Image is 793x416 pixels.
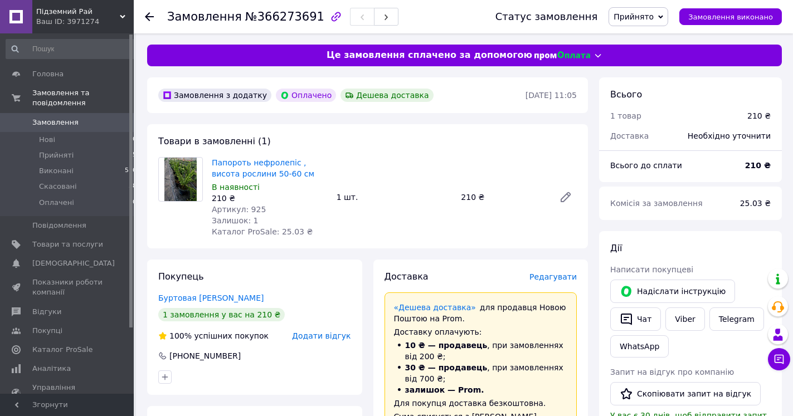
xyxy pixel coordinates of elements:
[168,350,242,361] div: [PHONE_NUMBER]
[610,243,622,253] span: Дії
[6,39,138,59] input: Пошук
[39,166,74,176] span: Виконані
[145,11,154,22] div: Повернутися назад
[292,331,351,340] span: Додати відгук
[32,258,115,268] span: [DEMOGRAPHIC_DATA]
[610,161,682,170] span: Всього до сплати
[39,135,55,145] span: Нові
[327,49,532,62] span: Це замовлення сплачено за допомогою
[32,88,134,108] span: Замовлення та повідомлення
[158,271,204,282] span: Покупець
[747,110,771,121] div: 210 ₴
[745,161,771,170] b: 210 ₴
[332,189,457,205] div: 1 шт.
[39,198,74,208] span: Оплачені
[32,221,86,231] span: Повідомлення
[665,307,704,331] a: Viber
[36,7,120,17] span: Підземний Рай
[129,182,137,192] span: 58
[133,135,137,145] span: 0
[32,307,61,317] span: Відгуки
[32,118,79,128] span: Замовлення
[495,11,598,22] div: Статус замовлення
[768,348,790,370] button: Чат з покупцем
[276,89,336,102] div: Оплачено
[394,362,568,384] li: , при замовленнях від 700 ₴;
[394,398,568,409] div: Для покупця доставка безкоштовна.
[610,89,642,100] span: Всього
[340,89,433,102] div: Дешева доставка
[610,335,669,358] a: WhatsApp
[405,341,488,350] span: 10 ₴ — продавець
[32,69,64,79] span: Головна
[158,330,269,341] div: успішних покупок
[456,189,550,205] div: 210 ₴
[169,331,192,340] span: 100%
[212,183,260,192] span: В наявності
[529,272,577,281] span: Редагувати
[32,383,103,403] span: Управління сайтом
[32,277,103,297] span: Показники роботи компанії
[164,158,197,201] img: Папороть нефролепіс , висота рослини 50-60 см
[405,385,484,394] span: залишок — Prom.
[39,182,77,192] span: Скасовані
[526,91,577,100] time: [DATE] 11:05
[385,271,429,282] span: Доставка
[394,303,476,312] a: «Дешева доставка»
[158,293,264,302] a: Буртовая [PERSON_NAME]
[709,307,764,331] a: Telegram
[610,307,661,331] button: Чат
[212,158,314,178] a: Папороть нефролепіс , висота рослини 50-60 см
[158,136,271,146] span: Товари в замовленні (1)
[394,326,568,337] div: Доставку оплачують:
[158,89,271,102] div: Замовлення з додатку
[610,265,693,274] span: Написати покупцеві
[679,8,782,25] button: Замовлення виконано
[39,150,74,160] span: Прийняті
[212,193,328,204] div: 210 ₴
[740,199,771,208] span: 25.03 ₴
[32,239,103,249] span: Товари та послуги
[610,382,761,405] button: Скопіювати запит на відгук
[610,111,641,120] span: 1 товар
[405,363,488,372] span: 30 ₴ — продавець
[125,166,137,176] span: 510
[36,17,134,27] div: Ваш ID: 3971274
[610,199,703,208] span: Комісія за замовлення
[158,308,285,321] div: 1 замовлення у вас на 210 ₴
[32,326,62,336] span: Покупці
[614,12,654,21] span: Прийнято
[394,302,568,324] div: для продавця Новою Поштою на Prom.
[133,198,137,208] span: 0
[610,131,649,140] span: Доставка
[681,124,777,148] div: Необхідно уточнити
[32,345,93,355] span: Каталог ProSale
[688,13,773,21] span: Замовлення виконано
[245,10,324,23] span: №366273691
[610,280,735,303] button: Надіслати інструкцію
[610,368,734,376] span: Запит на відгук про компанію
[212,216,259,225] span: Залишок: 1
[394,340,568,362] li: , при замовленнях від 200 ₴;
[212,227,313,236] span: Каталог ProSale: 25.03 ₴
[133,150,137,160] span: 5
[212,205,266,214] span: Артикул: 925
[554,186,577,208] a: Редагувати
[167,10,242,23] span: Замовлення
[32,364,71,374] span: Аналітика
